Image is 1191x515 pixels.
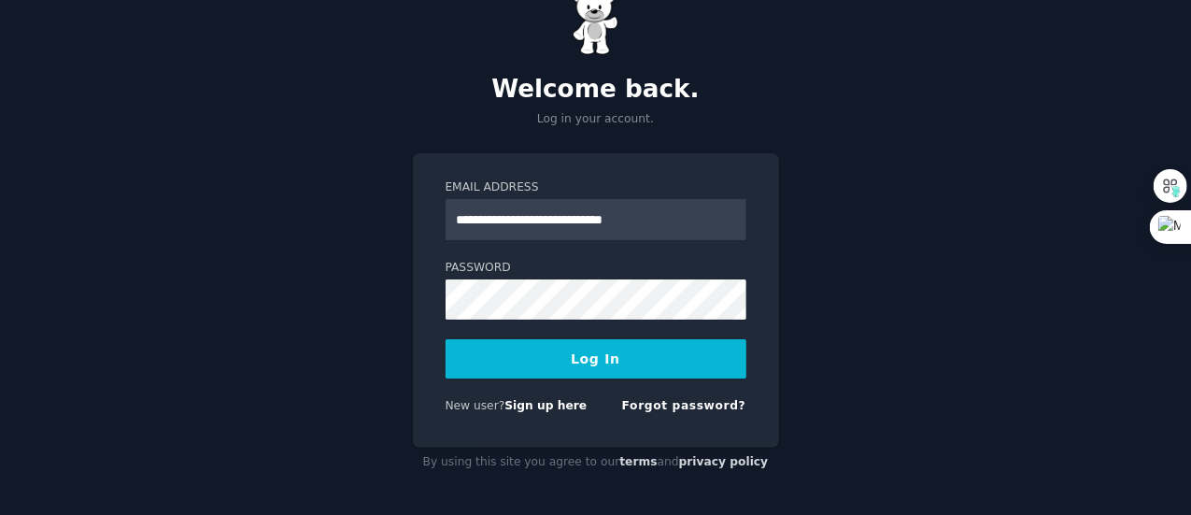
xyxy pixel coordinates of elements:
a: privacy policy [679,455,769,468]
label: Email Address [446,179,746,196]
div: By using this site you agree to our and [413,448,779,478]
p: Log in your account. [413,111,779,128]
a: terms [619,455,657,468]
button: Log In [446,339,746,379]
h2: Welcome back. [413,75,779,105]
a: Forgot password? [622,399,746,412]
a: Sign up here [504,399,587,412]
span: New user? [446,399,505,412]
label: Password [446,260,746,277]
